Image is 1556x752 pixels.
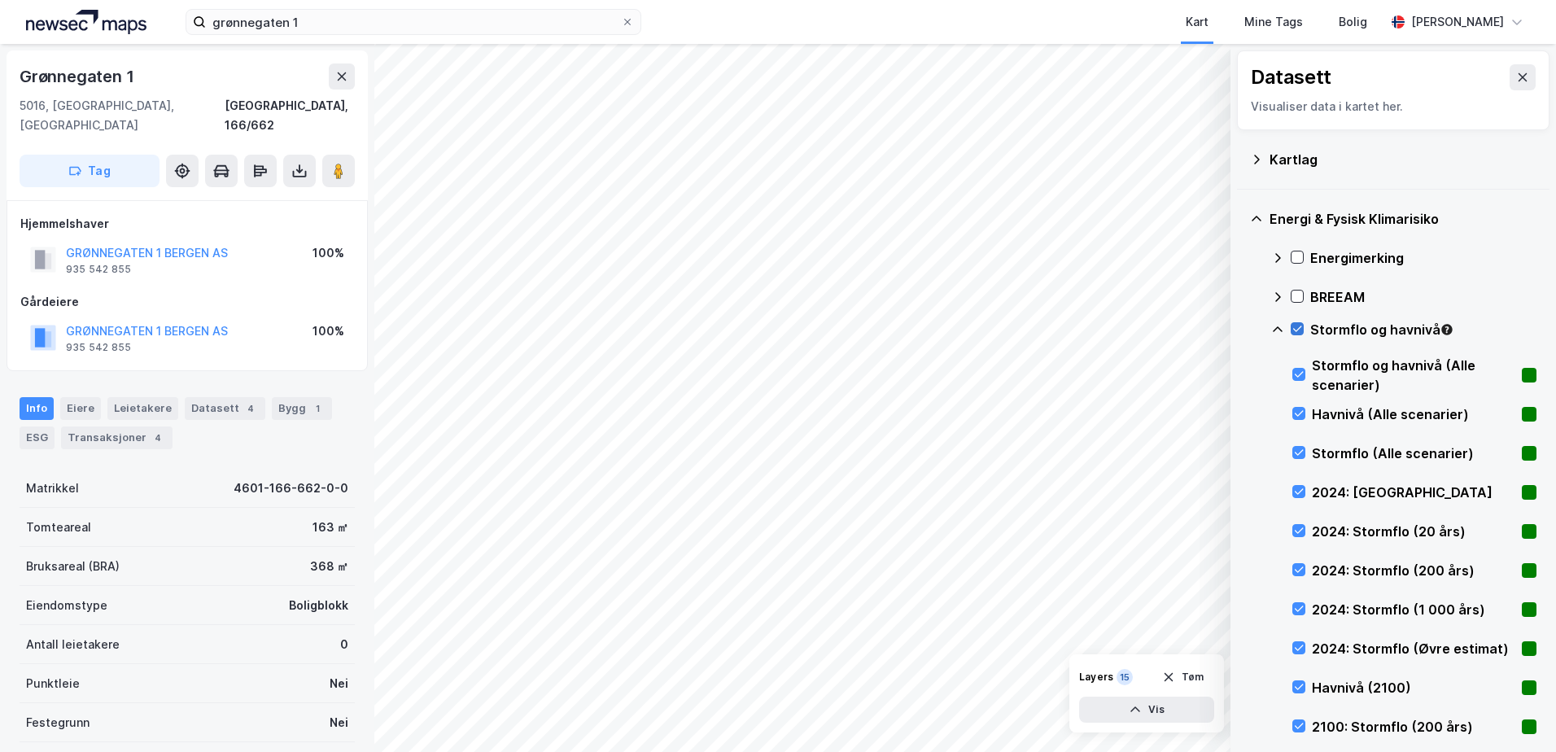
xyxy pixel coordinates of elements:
[1244,12,1303,32] div: Mine Tags
[313,321,344,341] div: 100%
[1312,639,1515,658] div: 2024: Stormflo (Øvre estimat)
[66,341,131,354] div: 935 542 855
[1312,717,1515,737] div: 2100: Stormflo (200 års)
[1312,678,1515,697] div: Havnivå (2100)
[340,635,348,654] div: 0
[60,397,101,420] div: Eiere
[26,713,90,732] div: Festegrunn
[107,397,178,420] div: Leietakere
[1270,150,1536,169] div: Kartlag
[1312,444,1515,463] div: Stormflo (Alle scenarier)
[20,155,160,187] button: Tag
[185,397,265,420] div: Datasett
[66,263,131,276] div: 935 542 855
[26,635,120,654] div: Antall leietakere
[313,243,344,263] div: 100%
[289,596,348,615] div: Boligblokk
[1251,97,1536,116] div: Visualiser data i kartet her.
[1079,671,1113,684] div: Layers
[243,400,259,417] div: 4
[20,96,225,135] div: 5016, [GEOGRAPHIC_DATA], [GEOGRAPHIC_DATA]
[26,479,79,498] div: Matrikkel
[313,518,348,537] div: 163 ㎡
[1475,674,1556,752] iframe: Chat Widget
[1270,209,1536,229] div: Energi & Fysisk Klimarisiko
[20,426,55,449] div: ESG
[330,674,348,693] div: Nei
[1312,522,1515,541] div: 2024: Stormflo (20 års)
[1310,287,1536,307] div: BREEAM
[1312,600,1515,619] div: 2024: Stormflo (1 000 års)
[1339,12,1367,32] div: Bolig
[1411,12,1504,32] div: [PERSON_NAME]
[309,400,326,417] div: 1
[26,518,91,537] div: Tomteareal
[225,96,355,135] div: [GEOGRAPHIC_DATA], 166/662
[1310,320,1536,339] div: Stormflo og havnivå
[1152,664,1214,690] button: Tøm
[26,557,120,576] div: Bruksareal (BRA)
[310,557,348,576] div: 368 ㎡
[234,479,348,498] div: 4601-166-662-0-0
[1186,12,1209,32] div: Kart
[150,430,166,446] div: 4
[1312,483,1515,502] div: 2024: [GEOGRAPHIC_DATA]
[1251,64,1331,90] div: Datasett
[330,713,348,732] div: Nei
[61,426,173,449] div: Transaksjoner
[20,214,354,234] div: Hjemmelshaver
[26,10,146,34] img: logo.a4113a55bc3d86da70a041830d287a7e.svg
[1312,356,1515,395] div: Stormflo og havnivå (Alle scenarier)
[26,596,107,615] div: Eiendomstype
[206,10,621,34] input: Søk på adresse, matrikkel, gårdeiere, leietakere eller personer
[1312,561,1515,580] div: 2024: Stormflo (200 års)
[1117,669,1133,685] div: 15
[26,674,80,693] div: Punktleie
[1310,248,1536,268] div: Energimerking
[1079,697,1214,723] button: Vis
[1440,322,1454,337] div: Tooltip anchor
[272,397,332,420] div: Bygg
[1312,404,1515,424] div: Havnivå (Alle scenarier)
[20,292,354,312] div: Gårdeiere
[20,63,137,90] div: Grønnegaten 1
[20,397,54,420] div: Info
